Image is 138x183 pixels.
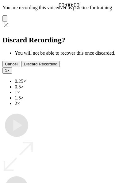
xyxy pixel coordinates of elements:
button: Discard Recording [21,61,60,67]
a: 00:00:00 [59,2,79,9]
li: You will not be able to recover this once discarded. [15,50,136,56]
li: 0.25× [15,79,136,84]
button: Cancel [2,61,20,67]
button: 1× [2,67,12,74]
p: You are recording this voiceover as practice for training [2,5,136,10]
span: 1 [5,68,7,73]
li: 2× [15,101,136,106]
li: 0.5× [15,84,136,90]
h2: Discard Recording? [2,36,136,44]
li: 1× [15,90,136,95]
li: 1.5× [15,95,136,101]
